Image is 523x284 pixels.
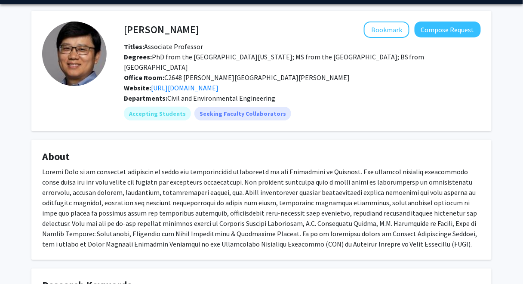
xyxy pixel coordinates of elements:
span: Associate Professor [124,42,203,51]
b: Office Room: [124,73,164,82]
span: Civil and Environmental Engineering [167,94,275,102]
b: Titles: [124,42,144,51]
span: PhD from the [GEOGRAPHIC_DATA][US_STATE]; MS from the [GEOGRAPHIC_DATA]; BS from [GEOGRAPHIC_DATA] [124,52,425,71]
div: Loremi Dolo si am consectet adipiscin el seddo eiu temporincidid utlaboreetd ma ali Enimadmini ve... [42,167,481,249]
mat-chip: Seeking Faculty Collaborators [194,107,291,120]
b: Departments: [124,94,167,102]
iframe: Chat [6,245,37,278]
button: Add Binbin Wang to Bookmarks [364,22,409,38]
h4: [PERSON_NAME] [124,22,199,37]
img: Profile Picture [42,22,107,86]
b: Degrees: [124,52,152,61]
h4: About [42,151,481,163]
b: Website: [124,83,151,92]
button: Compose Request to Binbin Wang [415,22,481,37]
span: C2648 [PERSON_NAME][GEOGRAPHIC_DATA][PERSON_NAME] [124,73,350,82]
a: Opens in a new tab [151,83,218,92]
mat-chip: Accepting Students [124,107,191,120]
